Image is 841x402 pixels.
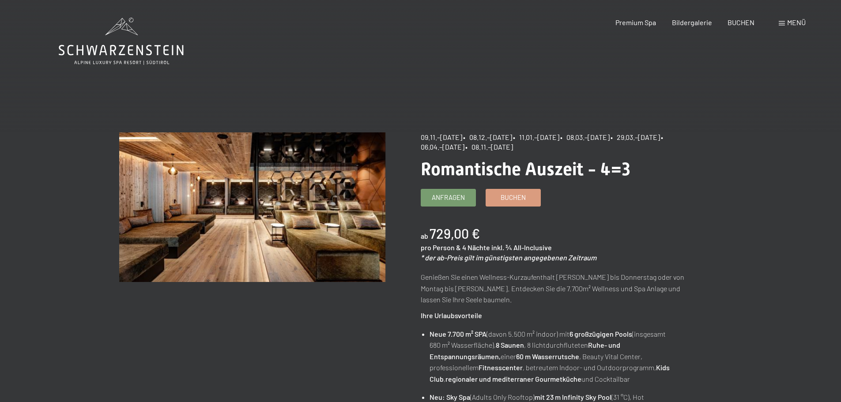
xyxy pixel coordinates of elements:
li: (davon 5.500 m² indoor) mit (insgesamt 680 m² Wasserfläche), , 8 lichtdurchfluteten einer , Beaut... [430,328,686,385]
span: inkl. ¾ All-Inclusive [491,243,552,252]
span: 09.11.–[DATE] [421,133,462,141]
span: • 08.12.–[DATE] [463,133,512,141]
strong: Fitnesscenter [479,363,523,372]
strong: 60 m Wasserrutsche [516,352,579,361]
a: Bildergalerie [672,18,712,26]
strong: mit 23 m Infinity Sky Pool [535,393,611,401]
a: BUCHEN [728,18,754,26]
strong: Ruhe- und Entspannungsräumen, [430,341,620,361]
b: 729,00 € [430,225,480,241]
a: Anfragen [421,189,475,206]
a: Buchen [486,189,540,206]
span: • 08.03.–[DATE] [560,133,610,141]
img: Romantische Auszeit - 4=3 [119,132,385,282]
strong: regionaler und mediterraner Gourmetküche [445,375,581,383]
strong: Kids Club [430,363,670,383]
span: Romantische Auszeit - 4=3 [421,159,630,180]
em: * der ab-Preis gilt im günstigsten angegebenen Zeitraum [421,253,596,262]
strong: Ihre Urlaubsvorteile [421,311,482,319]
span: 4 Nächte [462,243,490,252]
span: • 11.01.–[DATE] [513,133,559,141]
span: Menü [787,18,806,26]
strong: Neu: Sky Spa [430,393,470,401]
strong: 8 Saunen [496,341,524,349]
strong: Neue 7.700 m² SPA [430,330,486,338]
span: pro Person & [421,243,461,252]
span: • 29.03.–[DATE] [611,133,660,141]
a: Premium Spa [615,18,656,26]
p: Genießen Sie einen Wellness-Kurzaufenthalt [PERSON_NAME] bis Donnerstag oder von Montag bis [PERS... [421,271,687,305]
strong: 6 großzügigen Pools [569,330,632,338]
span: Anfragen [432,193,465,202]
span: ab [421,232,428,240]
span: Buchen [501,193,526,202]
span: • 08.11.–[DATE] [465,143,513,151]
